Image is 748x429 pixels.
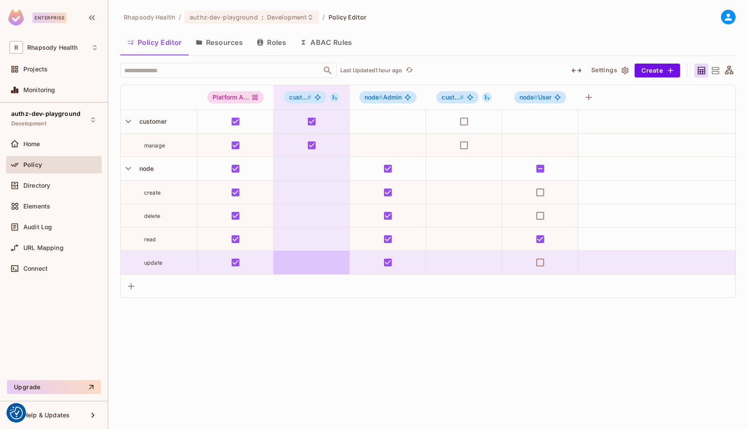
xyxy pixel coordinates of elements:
span: node [364,93,383,101]
span: : [261,14,264,21]
img: SReyMgAAAABJRU5ErkJggg== [8,10,24,26]
li: / [179,13,181,21]
span: # [307,93,311,101]
span: the active workspace [124,13,175,21]
li: / [322,13,325,21]
span: Workspace: Rhapsody Health [27,44,77,51]
button: Resources [189,32,250,53]
span: Directory [23,182,50,189]
span: customer#User [436,91,478,103]
span: Policy Editor [329,13,367,21]
span: authz-dev-playground [190,13,258,21]
button: Settings [588,64,631,77]
span: manage [144,142,165,149]
p: Last Updated 1 hour ago [340,67,402,74]
span: User [519,94,551,101]
span: Monitoring [23,86,55,93]
span: cust... [289,93,311,101]
span: Development [11,120,46,127]
span: create [144,189,161,196]
div: Platform A... [207,91,264,103]
span: Connect [23,265,48,272]
span: # [534,93,538,101]
span: node [519,93,538,101]
span: Click to refresh data [402,65,414,76]
button: Upgrade [7,380,101,394]
button: Open [322,64,334,77]
span: Policy [23,161,42,168]
span: delete [144,213,160,219]
button: Consent Preferences [10,407,23,419]
button: Create [635,64,680,77]
span: Projects [23,66,48,73]
span: customer#Admin [284,91,326,103]
span: # [379,93,383,101]
span: Audit Log [23,224,52,231]
span: Home [23,141,40,147]
span: authz-dev-playground [11,110,81,117]
span: R [10,41,23,54]
span: Elements [23,203,50,210]
span: cust... [442,93,464,101]
button: Roles [250,32,293,53]
span: read [144,236,156,243]
span: refresh [406,66,413,75]
span: # [460,93,464,101]
span: URL Mapping [23,244,64,251]
img: Revisit consent button [10,407,23,419]
span: Development [267,13,307,21]
span: customer [136,118,167,125]
div: Enterprise [32,13,66,23]
span: Help & Updates [23,412,70,419]
span: Admin [364,94,402,101]
button: ABAC Rules [293,32,359,53]
span: Platform Admin [207,91,264,103]
span: update [144,259,162,266]
button: Policy Editor [120,32,189,53]
button: refresh [404,65,414,76]
span: node [136,165,154,172]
